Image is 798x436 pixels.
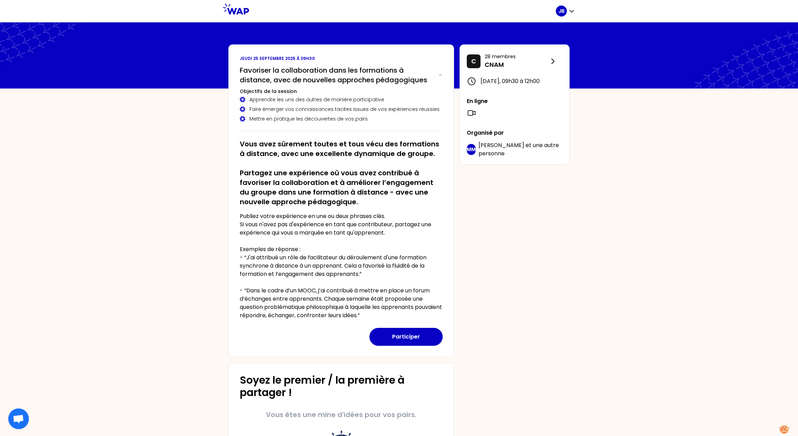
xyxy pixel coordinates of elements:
[467,97,562,105] p: En ligne
[559,8,564,14] p: JB
[556,6,575,17] button: JB
[471,56,476,66] p: C
[478,141,559,157] span: une autre personne
[240,65,443,85] button: Favoriser la collaboration dans les formations à distance, avec de nouvelles approches pédagogiques
[240,374,443,399] h1: Soyez le premier / la première à partager !
[240,106,443,113] div: Faire émerger vos connaissances tacites issues de vos expériences réussies
[485,60,549,70] p: CNAM
[240,88,443,95] h3: Objectifs de la session
[478,141,524,149] span: [PERSON_NAME]
[467,76,562,86] div: [DATE] , 09h30 à 12h00
[478,141,562,158] p: et
[240,65,433,85] h2: Favoriser la collaboration dans les formations à distance, avec de nouvelles approches pédagogiques
[467,146,476,153] p: MM
[467,129,562,137] p: Organisé par
[240,115,443,122] div: Mettre en pratique les découvertes de vos pairs
[240,212,443,320] p: Publiez votre expérience en une ou deux phrases clés. Si vous n'avez pas d'expérience en tant que...
[240,139,443,207] h2: Vous avez sûrement toutes et tous vécu des formations à distance, avec une excellente dynamique d...
[266,410,417,419] h2: Vous êtes une mine d'idées pour vos pairs.
[240,96,443,103] div: Apprendre les uns des autres de manière participative
[8,408,29,429] div: Ouvrir le chat
[485,53,549,60] p: 28 membres
[369,328,443,346] button: Participer
[240,56,443,61] p: jeudi 25 septembre 2025 à 09h30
